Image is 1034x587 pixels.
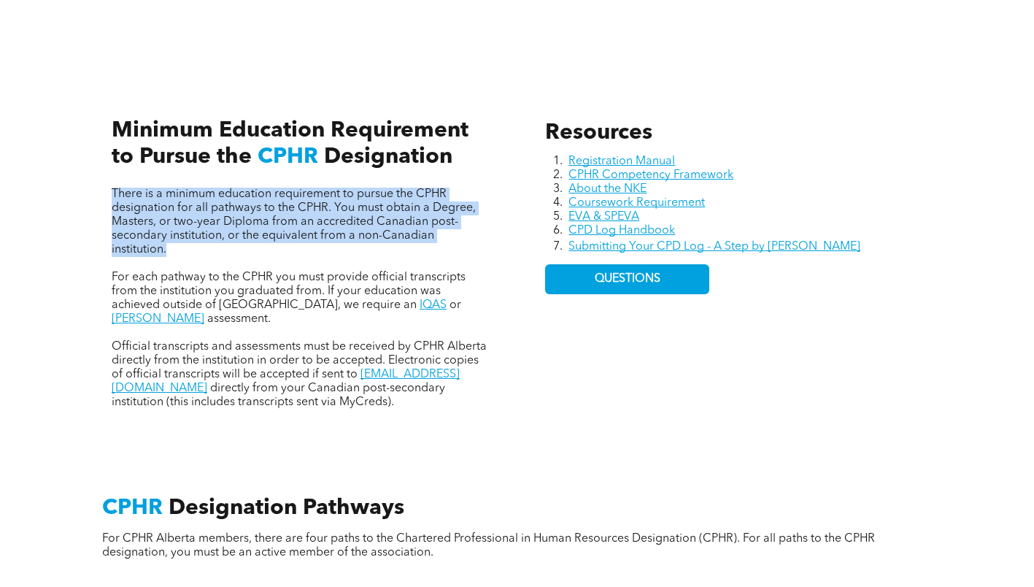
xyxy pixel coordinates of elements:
[112,188,476,256] span: There is a minimum education requirement to pursue the CPHR designation for all pathways to the C...
[112,313,204,325] a: [PERSON_NAME]
[207,313,271,325] span: assessment.
[112,369,460,394] a: [EMAIL_ADDRESS][DOMAIN_NAME]
[568,169,733,181] a: CPHR Competency Framework
[568,225,675,237] a: CPD Log Handbook
[258,146,318,168] span: CPHR
[324,146,452,168] span: Designation
[545,122,652,144] span: Resources
[102,533,875,559] span: For CPHR Alberta members, there are four paths to the Chartered Professional in Human Resources D...
[112,272,466,311] span: For each pathway to the CPHR you must provide official transcripts from the institution you gradu...
[112,383,445,408] span: directly from your Canadian post-secondary institution (this includes transcripts sent via MyCreds).
[420,299,447,311] a: IQAS
[568,183,647,195] a: About the NKE
[102,497,163,519] span: CPHR
[568,156,675,167] a: Registration Manual
[545,264,709,294] a: QUESTIONS
[112,341,487,380] span: Official transcripts and assessments must be received by CPHR Alberta directly from the instituti...
[568,211,639,223] a: EVA & SPEVA
[568,197,705,209] a: Coursework Requirement
[169,497,404,519] span: Designation Pathways
[450,299,461,311] span: or
[568,241,860,253] a: Submitting Your CPD Log - A Step by [PERSON_NAME]
[595,272,660,286] span: QUESTIONS
[112,120,468,168] span: Minimum Education Requirement to Pursue the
